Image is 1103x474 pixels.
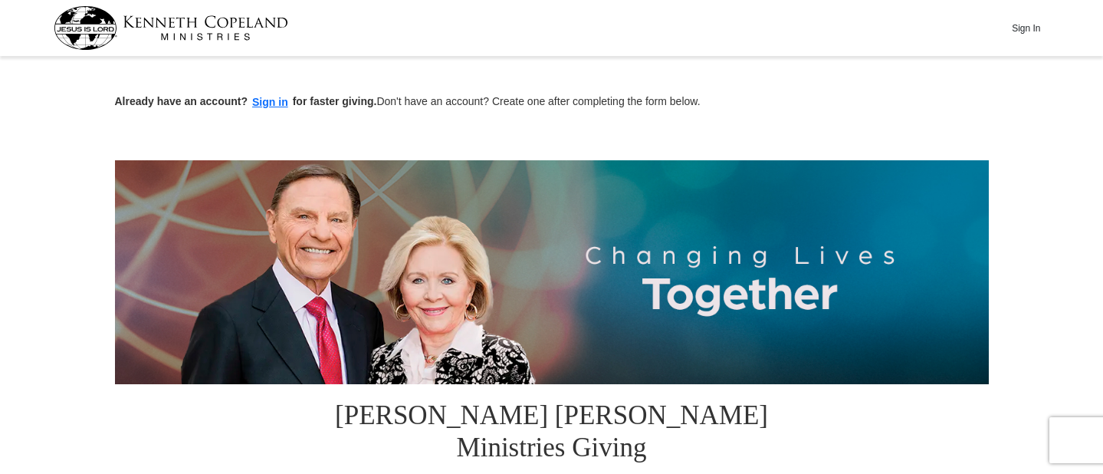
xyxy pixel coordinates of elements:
strong: Already have an account? for faster giving. [115,95,377,107]
img: kcm-header-logo.svg [54,6,288,50]
button: Sign In [1003,16,1049,40]
p: Don't have an account? Create one after completing the form below. [115,94,989,111]
button: Sign in [248,94,293,111]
